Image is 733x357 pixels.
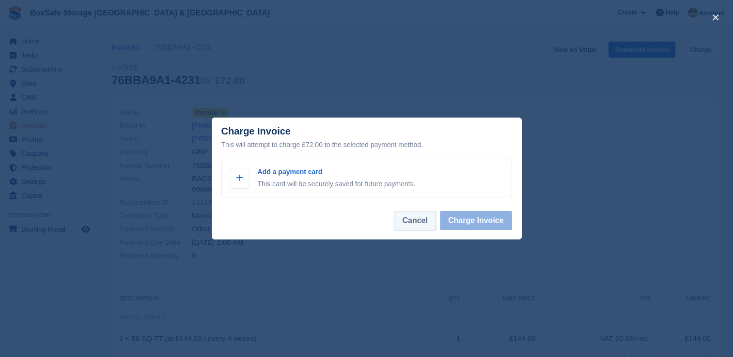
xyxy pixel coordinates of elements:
[440,211,512,230] button: Charge Invoice
[221,159,512,197] a: Add a payment card This card will be securely saved for future payments.
[221,139,512,150] div: This will attempt to charge £72.00 to the selected payment method.
[221,126,512,150] div: Charge Invoice
[708,10,723,25] button: close
[258,179,416,189] p: This card will be securely saved for future payments.
[258,167,416,177] p: Add a payment card
[394,211,436,230] button: Cancel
